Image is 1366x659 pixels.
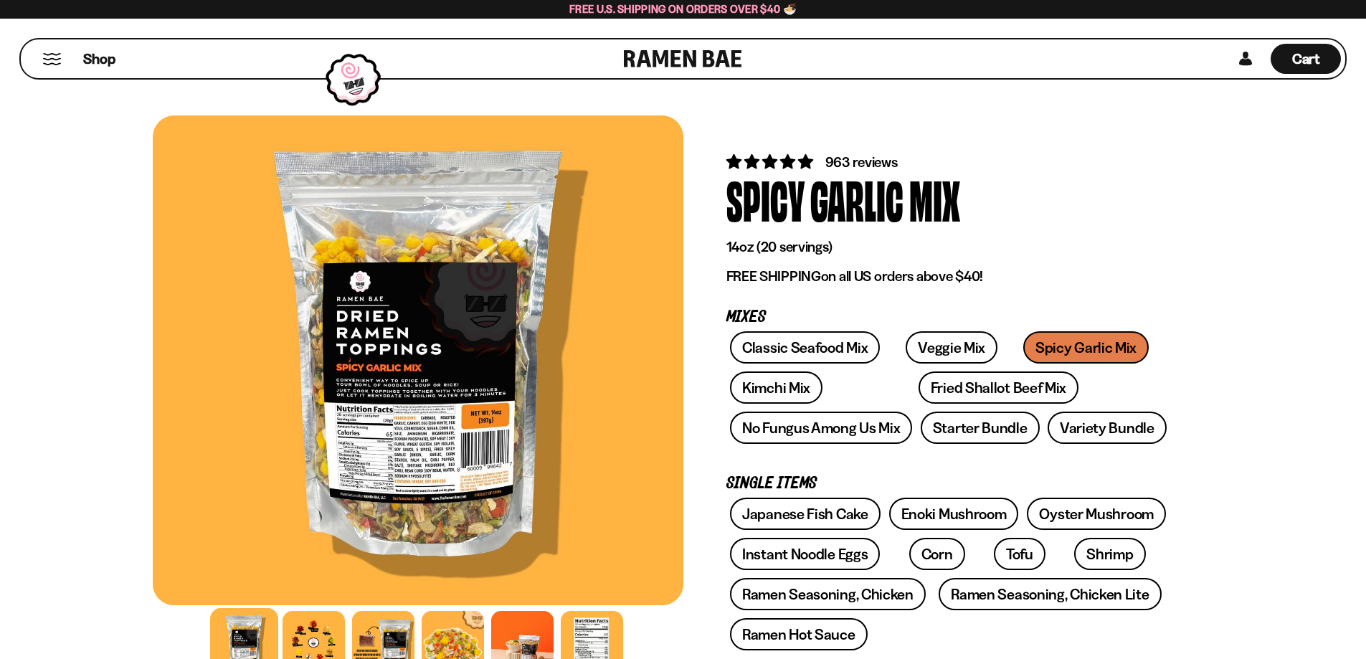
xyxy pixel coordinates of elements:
[730,578,926,610] a: Ramen Seasoning, Chicken
[726,172,805,226] div: Spicy
[726,267,821,285] strong: FREE SHIPPING
[906,331,997,364] a: Veggie Mix
[889,498,1019,530] a: Enoki Mushroom
[909,538,965,570] a: Corn
[939,578,1161,610] a: Ramen Seasoning, Chicken Lite
[726,153,816,171] span: 4.75 stars
[1271,39,1341,78] div: Cart
[726,477,1171,490] p: Single Items
[726,267,1171,285] p: on all US orders above $40!
[825,153,898,171] span: 963 reviews
[994,538,1045,570] a: Tofu
[1292,50,1320,67] span: Cart
[909,172,960,226] div: Mix
[730,412,912,444] a: No Fungus Among Us Mix
[730,538,880,570] a: Instant Noodle Eggs
[810,172,903,226] div: Garlic
[921,412,1040,444] a: Starter Bundle
[730,331,880,364] a: Classic Seafood Mix
[726,310,1171,324] p: Mixes
[726,238,1171,256] p: 14oz (20 servings)
[1048,412,1167,444] a: Variety Bundle
[1027,498,1166,530] a: Oyster Mushroom
[42,53,62,65] button: Mobile Menu Trigger
[730,498,881,530] a: Japanese Fish Cake
[569,2,797,16] span: Free U.S. Shipping on Orders over $40 🍜
[730,618,868,650] a: Ramen Hot Sauce
[83,44,115,74] a: Shop
[919,371,1078,404] a: Fried Shallot Beef Mix
[1074,538,1145,570] a: Shrimp
[83,49,115,69] span: Shop
[730,371,822,404] a: Kimchi Mix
